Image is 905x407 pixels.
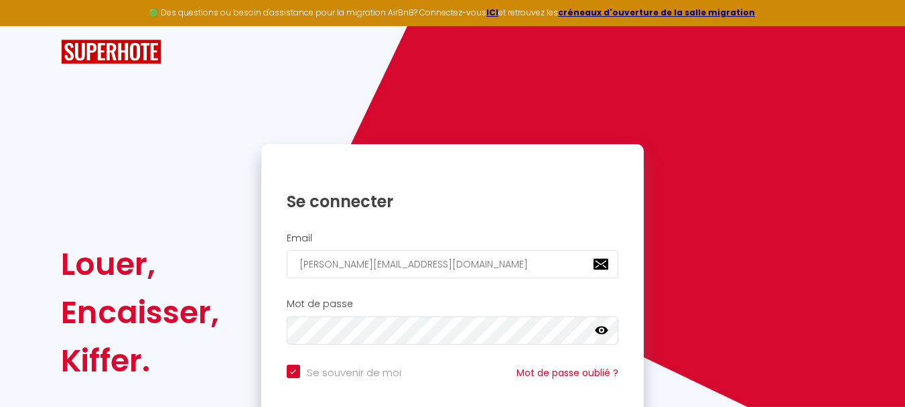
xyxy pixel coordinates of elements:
h2: Email [287,233,619,244]
div: Kiffer. [61,337,219,385]
div: Louer, [61,240,219,288]
h2: Mot de passe [287,298,619,310]
h1: Se connecter [287,191,619,212]
input: Ton Email [287,250,619,278]
a: Mot de passe oublié ? [516,366,618,380]
div: Encaisser, [61,288,219,337]
img: SuperHote logo [61,40,161,64]
a: créneaux d'ouverture de la salle migration [558,7,755,18]
a: ICI [486,7,498,18]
